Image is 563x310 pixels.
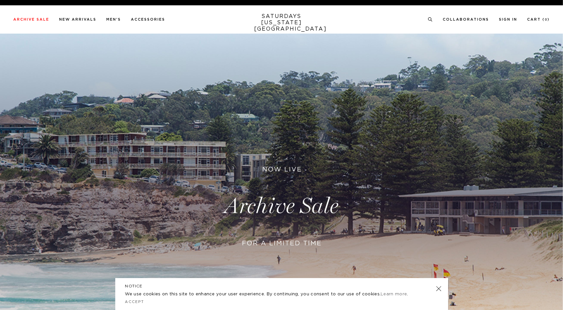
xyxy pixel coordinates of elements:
a: Men's [106,18,121,21]
a: Collaborations [443,18,489,21]
a: Accept [125,300,144,304]
h5: NOTICE [125,283,438,289]
a: New Arrivals [59,18,96,21]
small: 0 [545,18,547,21]
a: Sign In [499,18,517,21]
p: We use cookies on this site to enhance your user experience. By continuing, you consent to our us... [125,291,415,298]
a: Accessories [131,18,165,21]
a: SATURDAYS[US_STATE][GEOGRAPHIC_DATA] [254,13,309,32]
a: Cart (0) [527,18,550,21]
a: Learn more [381,292,407,296]
a: Archive Sale [13,18,49,21]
